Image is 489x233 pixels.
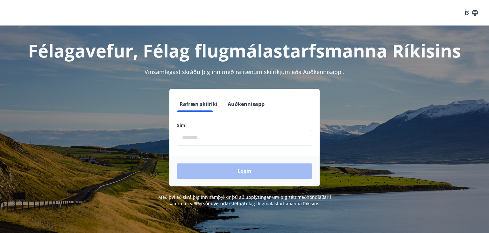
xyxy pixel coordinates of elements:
[177,96,220,112] button: Rafræn skilríki
[177,122,312,129] label: Sími
[23,38,466,63] h1: Félagavefur, Félag flugmálastarfsmanna Ríkisins
[225,96,267,112] button: Auðkennisapp
[196,200,244,207] a: Persónuverndarstefna
[158,194,331,207] span: Með því að skrá þig inn samþykkir þú að upplýsingar um þig séu meðhöndlaðar í samræmi við Félag f...
[145,68,344,76] span: Vinsamlegast skráðu þig inn með rafrænum skilríkjum eða Auðkennisappi.
[461,7,481,19] button: ÍS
